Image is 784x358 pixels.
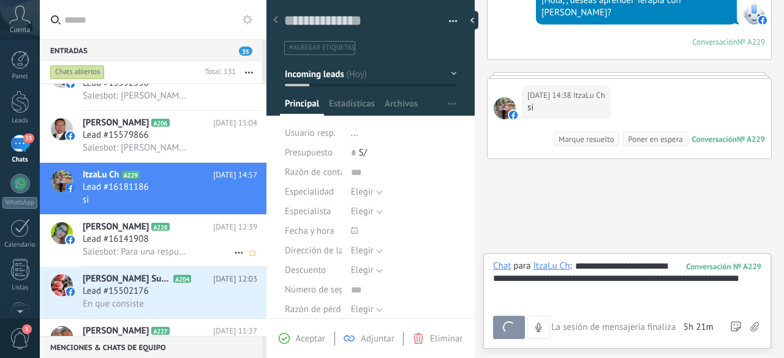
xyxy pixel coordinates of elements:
[533,260,570,271] div: ItzaLu Ch
[385,98,418,116] span: Archivos
[40,336,262,358] div: Menciones & Chats de equipo
[527,102,605,114] div: si
[285,280,342,300] div: Número de seguro
[40,111,266,162] a: avataricon[PERSON_NAME]A206[DATE] 15:04Lead #15579866Salesbot: [PERSON_NAME], ¿quieres recibir no...
[289,43,355,52] span: #agregar etiquetas
[2,241,38,249] div: Calendario
[285,124,342,143] div: Usuario resp.
[351,202,383,222] button: Elegir
[151,327,169,335] span: A227
[513,260,530,272] span: para
[285,285,357,294] span: Número de seguro
[285,261,342,280] div: Descuento
[173,275,191,283] span: A204
[40,163,266,214] a: avatariconItzaLu ChA229[DATE] 14:57Lead #16181186si
[692,134,737,144] div: Conversación
[285,147,333,158] span: Presupuesto
[66,80,75,88] img: icon
[285,202,342,222] div: Especialista
[737,134,765,144] div: № A229
[285,187,334,196] span: Especialidad
[83,273,171,285] span: [PERSON_NAME] Surco [PERSON_NAME]
[351,182,383,202] button: Elegir
[351,300,383,319] button: Elegir
[329,98,375,116] span: Estadísticas
[285,168,357,177] span: Razón de contacto
[40,215,266,266] a: avataricon[PERSON_NAME]A228[DATE] 12:39Lead #16141908Salesbot: Para una respuesta más rápida y di...
[83,169,119,181] span: ItzaLu Ch
[551,321,680,334] span: La sesión de mensajería finaliza en:
[692,37,737,47] div: Conversación
[285,98,319,116] span: Principal
[213,169,257,181] span: [DATE] 14:57
[40,39,262,61] div: Entradas
[83,117,149,129] span: [PERSON_NAME]
[351,186,374,198] span: Elegir
[83,233,149,245] span: Lead #16141908
[285,143,342,163] div: Presupuesto
[83,298,144,310] span: En que consiste
[83,221,149,233] span: [PERSON_NAME]
[285,266,326,275] span: Descuento
[122,171,140,179] span: A229
[351,127,358,139] span: ...
[285,300,342,319] div: Razón de pérdida
[628,133,682,145] div: Poner en espera
[285,226,334,236] span: Fecha y hora
[83,129,149,141] span: Lead #15579866
[66,184,75,192] img: icon
[2,284,38,292] div: Listas
[285,127,336,139] span: Usuario resp.
[351,245,374,256] span: Elegir
[239,47,252,56] span: 35
[686,261,761,272] div: 229
[66,236,75,244] img: icon
[361,333,394,345] span: Adjuntar
[151,223,169,231] span: A228
[559,133,614,145] div: Marque resuelto
[758,16,767,24] img: facebook-sm.svg
[684,321,714,334] span: 5h 21m
[285,182,342,202] div: Especialidad
[2,197,37,209] div: WhatsApp
[213,273,257,285] span: [DATE] 12:03
[351,261,383,280] button: Elegir
[737,37,765,47] div: № A229
[2,73,38,81] div: Panel
[359,147,367,158] span: S/
[22,324,32,334] span: 1
[551,321,714,334] div: La sesión de mensajería finaliza en
[83,246,190,258] span: Salesbot: Para una respuesta más rápida y directa del Curso de Biomagnetismo u otros temas, escrí...
[296,333,325,345] span: Aceptar
[83,181,149,193] span: Lead #16181186
[83,285,149,297] span: Lead #15502176
[83,325,149,337] span: [PERSON_NAME]
[285,222,342,241] div: Fecha y hora
[573,89,605,102] span: ItzaLu Ch
[83,194,89,206] span: si
[351,206,374,217] span: Elegir
[2,117,38,125] div: Leads
[40,267,266,318] a: avataricon[PERSON_NAME] Surco [PERSON_NAME]A204[DATE] 12:03Lead #15502176En que consiste
[509,111,518,119] img: facebook-sm.svg
[285,163,342,182] div: Razón de contacto
[83,142,190,154] span: Salesbot: [PERSON_NAME], ¿quieres recibir novedades y promociones de la Escuela Cetim? Déjanos tu...
[2,156,38,164] div: Chats
[527,89,573,102] div: [DATE] 14:38
[40,59,266,110] a: avatariconLead #15592536Salesbot: [PERSON_NAME], ¿quieres recibir novedades y promociones de la E...
[66,132,75,140] img: icon
[570,260,571,272] span: :
[494,97,516,119] span: ItzaLu Ch
[66,288,75,296] img: icon
[743,2,765,24] span: Facebook
[466,11,478,29] div: Ocultar
[23,133,34,143] span: 35
[213,221,257,233] span: [DATE] 12:39
[351,241,383,261] button: Elegir
[213,325,257,337] span: [DATE] 11:37
[285,241,342,261] div: Dirección de la clínica
[285,246,371,255] span: Dirección de la clínica
[200,66,236,78] div: Total: 131
[83,90,190,102] span: Salesbot: [PERSON_NAME], ¿quieres recibir novedades y promociones de la Escuela Cetim? Déjanos tu...
[351,264,374,276] span: Elegir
